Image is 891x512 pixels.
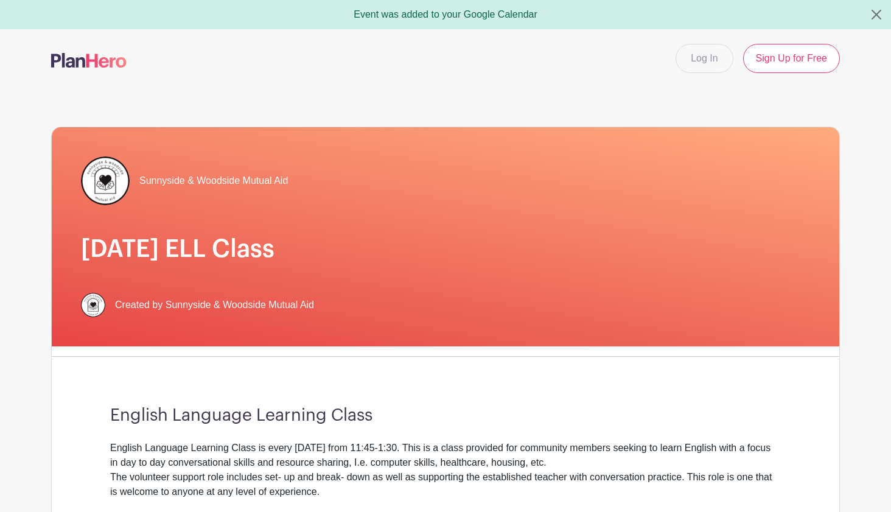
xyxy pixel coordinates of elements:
img: logo-507f7623f17ff9eddc593b1ce0a138ce2505c220e1c5a4e2b4648c50719b7d32.svg [51,53,127,68]
a: Sign Up for Free [743,44,840,73]
img: 256.png [81,156,130,205]
h3: English Language Learning Class [110,405,781,426]
span: Created by Sunnyside & Woodside Mutual Aid [115,298,314,312]
h1: [DATE] ELL Class [81,234,810,264]
span: Sunnyside & Woodside Mutual Aid [139,174,288,188]
img: 256.png [81,293,105,317]
a: Log In [676,44,733,73]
